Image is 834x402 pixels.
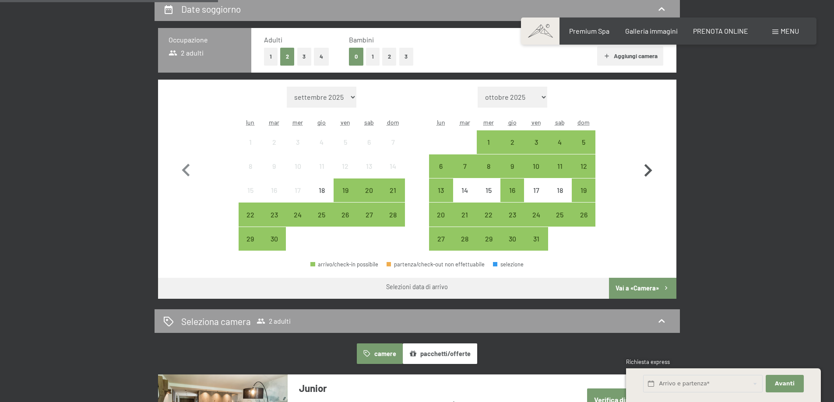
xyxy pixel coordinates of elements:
[555,119,565,126] abbr: sabato
[239,203,262,226] div: arrivo/check-in possibile
[525,235,547,257] div: 31
[524,130,548,154] div: arrivo/check-in possibile
[311,211,333,233] div: 25
[382,187,404,209] div: 21
[239,178,262,202] div: Mon Sep 15 2025
[334,154,357,178] div: arrivo/check-in non effettuabile
[310,130,334,154] div: Thu Sep 04 2025
[501,163,523,185] div: 9
[429,227,453,251] div: arrivo/check-in possibile
[500,130,524,154] div: arrivo/check-in possibile
[572,178,595,202] div: arrivo/check-in possibile
[334,130,357,154] div: arrivo/check-in non effettuabile
[357,154,381,178] div: arrivo/check-in non effettuabile
[549,211,571,233] div: 25
[349,48,363,66] button: 0
[357,130,381,154] div: Sat Sep 06 2025
[460,119,470,126] abbr: martedì
[478,187,500,209] div: 15
[357,203,381,226] div: arrivo/check-in possibile
[548,130,572,154] div: arrivo/check-in possibile
[477,227,500,251] div: Wed Oct 29 2025
[454,163,476,185] div: 7
[382,48,397,66] button: 2
[548,154,572,178] div: Sat Oct 11 2025
[239,187,261,209] div: 15
[262,130,286,154] div: arrivo/check-in non effettuabile
[403,343,477,364] button: pacchetti/offerte
[478,235,500,257] div: 29
[286,130,310,154] div: arrivo/check-in non effettuabile
[524,154,548,178] div: arrivo/check-in possibile
[366,48,380,66] button: 1
[572,154,595,178] div: arrivo/check-in possibile
[500,178,524,202] div: Thu Oct 16 2025
[453,178,477,202] div: arrivo/check-in non effettuabile
[341,119,350,126] abbr: venerdì
[501,139,523,161] div: 2
[477,203,500,226] div: arrivo/check-in possibile
[572,203,595,226] div: arrivo/check-in possibile
[239,211,261,233] div: 22
[524,203,548,226] div: arrivo/check-in possibile
[500,203,524,226] div: arrivo/check-in possibile
[478,211,500,233] div: 22
[429,203,453,226] div: arrivo/check-in possibile
[477,178,500,202] div: Wed Oct 15 2025
[386,283,448,291] div: Selezioni data di arrivo
[286,178,310,202] div: Wed Sep 17 2025
[310,154,334,178] div: arrivo/check-in non effettuabile
[429,227,453,251] div: Mon Oct 27 2025
[239,139,261,161] div: 1
[262,178,286,202] div: Tue Sep 16 2025
[453,227,477,251] div: arrivo/check-in possibile
[334,203,357,226] div: Fri Sep 26 2025
[334,154,357,178] div: Fri Sep 12 2025
[430,163,452,185] div: 6
[334,163,356,185] div: 12
[262,154,286,178] div: Tue Sep 09 2025
[239,227,262,251] div: arrivo/check-in possibile
[239,154,262,178] div: Mon Sep 08 2025
[358,187,380,209] div: 20
[501,235,523,257] div: 30
[334,130,357,154] div: Fri Sep 05 2025
[572,154,595,178] div: Sun Oct 12 2025
[572,203,595,226] div: Sun Oct 26 2025
[286,154,310,178] div: arrivo/check-in non effettuabile
[609,278,676,299] button: Vai a «Camera»
[500,227,524,251] div: Thu Oct 30 2025
[181,3,241,14] h2: Date soggiorno
[477,154,500,178] div: Wed Oct 08 2025
[334,139,356,161] div: 5
[500,154,524,178] div: Thu Oct 09 2025
[572,130,595,154] div: arrivo/check-in possibile
[387,119,399,126] abbr: domenica
[287,187,309,209] div: 17
[292,119,303,126] abbr: mercoledì
[263,235,285,257] div: 30
[693,27,748,35] a: PRENOTA ONLINE
[429,154,453,178] div: Mon Oct 06 2025
[262,178,286,202] div: arrivo/check-in non effettuabile
[399,48,414,66] button: 3
[478,163,500,185] div: 8
[263,139,285,161] div: 2
[381,130,405,154] div: Sun Sep 07 2025
[477,130,500,154] div: Wed Oct 01 2025
[453,178,477,202] div: Tue Oct 14 2025
[454,235,476,257] div: 28
[381,203,405,226] div: Sun Sep 28 2025
[239,163,261,185] div: 8
[263,187,285,209] div: 16
[549,139,571,161] div: 4
[239,203,262,226] div: Mon Sep 22 2025
[548,203,572,226] div: arrivo/check-in possibile
[477,130,500,154] div: arrivo/check-in possibile
[477,178,500,202] div: arrivo/check-in non effettuabile
[477,154,500,178] div: arrivo/check-in possibile
[381,203,405,226] div: arrivo/check-in possibile
[597,46,663,66] button: Aggiungi camera
[287,139,309,161] div: 3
